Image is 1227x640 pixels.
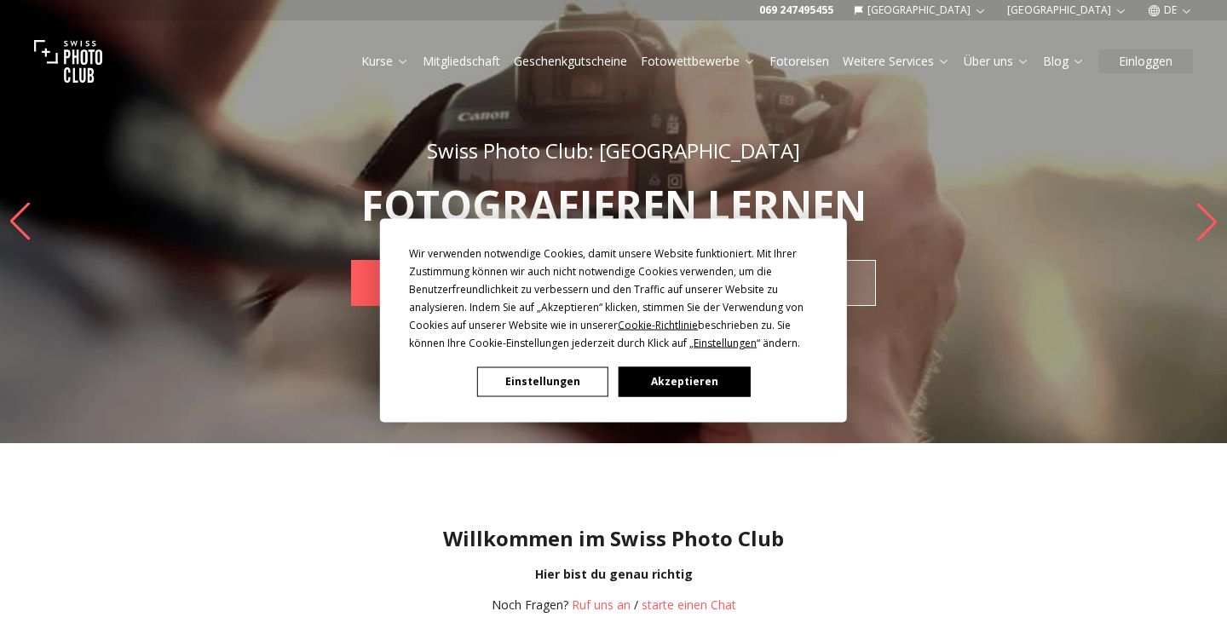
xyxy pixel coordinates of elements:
[380,218,847,422] div: Cookie Consent Prompt
[477,366,608,396] button: Einstellungen
[694,335,757,349] span: Einstellungen
[619,366,750,396] button: Akzeptieren
[409,244,818,351] div: Wir verwenden notwendige Cookies, damit unsere Website funktioniert. Mit Ihrer Zustimmung können ...
[618,317,698,332] span: Cookie-Richtlinie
